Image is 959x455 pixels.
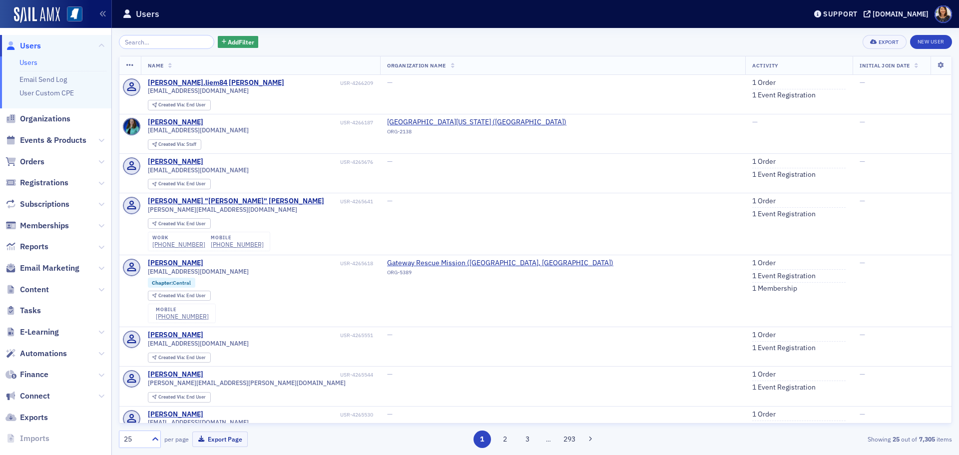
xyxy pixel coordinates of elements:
span: Orders [20,156,44,167]
div: USR-4265530 [205,412,373,418]
div: End User [158,221,206,227]
div: USR-4265641 [326,198,373,205]
div: End User [158,293,206,299]
span: [EMAIL_ADDRESS][DOMAIN_NAME] [148,419,249,426]
span: Finance [20,369,48,380]
a: [PHONE_NUMBER] [211,241,264,248]
a: [PERSON_NAME] [148,259,203,268]
span: [EMAIL_ADDRESS][DOMAIN_NAME] [148,340,249,347]
span: Exports [20,412,48,423]
div: Showing out of items [681,435,952,444]
div: USR-4265676 [205,159,373,165]
a: Email Send Log [19,75,67,84]
div: [PHONE_NUMBER] [156,313,209,320]
button: 3 [519,431,536,448]
a: [PHONE_NUMBER] [152,241,205,248]
span: — [387,196,393,205]
a: 1 Order [752,410,776,419]
a: 1 Order [752,370,776,379]
span: Created Via : [158,101,186,108]
div: ORG-5389 [387,269,613,279]
a: 1 Membership [752,284,797,293]
a: Gateway Rescue Mission ([GEOGRAPHIC_DATA], [GEOGRAPHIC_DATA]) [387,259,613,268]
span: Tasks [20,305,41,316]
span: Created Via : [158,292,186,299]
div: End User [158,395,206,400]
a: 1 Event Registration [752,170,816,179]
img: SailAMX [14,7,60,23]
a: [PERSON_NAME] [148,118,203,127]
span: Created Via : [158,354,186,361]
a: [PERSON_NAME] [148,331,203,340]
a: Reports [5,241,48,252]
div: End User [158,102,206,108]
a: User Custom CPE [19,88,74,97]
span: — [860,157,865,166]
span: Registrations [20,177,68,188]
div: Created Via: End User [148,392,211,403]
div: USR-4265551 [205,332,373,339]
span: Imports [20,433,49,444]
button: Export [863,35,906,49]
span: Users [20,40,41,51]
span: — [860,370,865,379]
span: Email Marketing [20,263,79,274]
a: Users [19,58,37,67]
div: USR-4266209 [286,80,373,86]
a: Events & Products [5,135,86,146]
span: Chapter : [152,279,173,286]
span: Content [20,284,49,295]
a: [PERSON_NAME] "[PERSON_NAME]" [PERSON_NAME] [148,197,324,206]
div: mobile [211,235,264,241]
a: [PERSON_NAME] [148,370,203,379]
span: [PERSON_NAME][EMAIL_ADDRESS][DOMAIN_NAME] [148,206,297,213]
a: [PERSON_NAME].liem84 [PERSON_NAME] [148,78,284,87]
span: — [860,330,865,339]
a: Orders [5,156,44,167]
strong: 7,305 [917,435,937,444]
span: Created Via : [158,141,186,147]
span: Gateway Rescue Mission (Jackson, MS) [387,259,613,268]
a: New User [910,35,952,49]
div: Created Via: End User [148,218,211,229]
a: Organizations [5,113,70,124]
span: Created Via : [158,180,186,187]
span: — [387,157,393,166]
a: 1 Event Registration [752,210,816,219]
button: 293 [561,431,578,448]
span: Add Filter [228,37,254,46]
div: work [152,235,205,241]
a: 1 Event Registration [752,272,816,281]
span: — [752,117,758,126]
img: SailAMX [67,6,82,22]
a: 1 Event Registration [752,344,816,353]
a: [PERSON_NAME] [148,410,203,419]
div: Created Via: End User [148,179,211,189]
button: 2 [496,431,513,448]
a: Registrations [5,177,68,188]
input: Search… [119,35,214,49]
a: 1 Order [752,197,776,206]
div: USR-4266187 [205,119,373,126]
div: USR-4265544 [205,372,373,378]
div: End User [158,355,206,361]
span: — [860,196,865,205]
button: AddFilter [218,36,259,48]
div: Created Via: Staff [148,139,201,150]
span: Reports [20,241,48,252]
span: [PERSON_NAME][EMAIL_ADDRESS][PERSON_NAME][DOMAIN_NAME] [148,379,346,387]
div: Chapter: [148,278,196,288]
a: Imports [5,433,49,444]
a: 1 Subscription [752,423,798,432]
span: Connect [20,391,50,402]
div: End User [158,181,206,187]
a: [PERSON_NAME] [148,157,203,166]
